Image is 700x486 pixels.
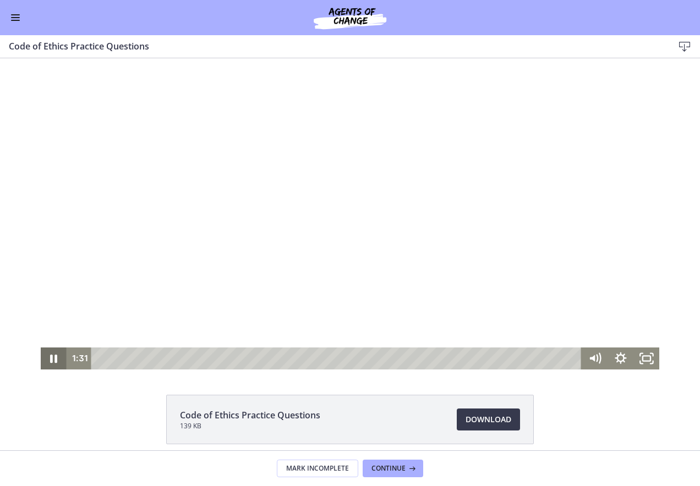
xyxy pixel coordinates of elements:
button: Fullscreen [634,289,660,311]
button: Pause [41,289,67,311]
div: Playbar [101,289,576,311]
a: Download [457,408,520,430]
img: Agents of Change [284,4,416,31]
span: Continue [371,464,406,473]
button: Mute [582,289,608,311]
button: Show settings menu [608,289,634,311]
h3: Code of Ethics Practice Questions [9,40,656,53]
span: 139 KB [180,422,320,430]
button: Continue [363,460,423,477]
span: Mark Incomplete [286,464,349,473]
button: Enable menu [9,11,22,24]
button: Mark Incomplete [277,460,358,477]
span: Download [466,413,511,426]
span: Code of Ethics Practice Questions [180,408,320,422]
